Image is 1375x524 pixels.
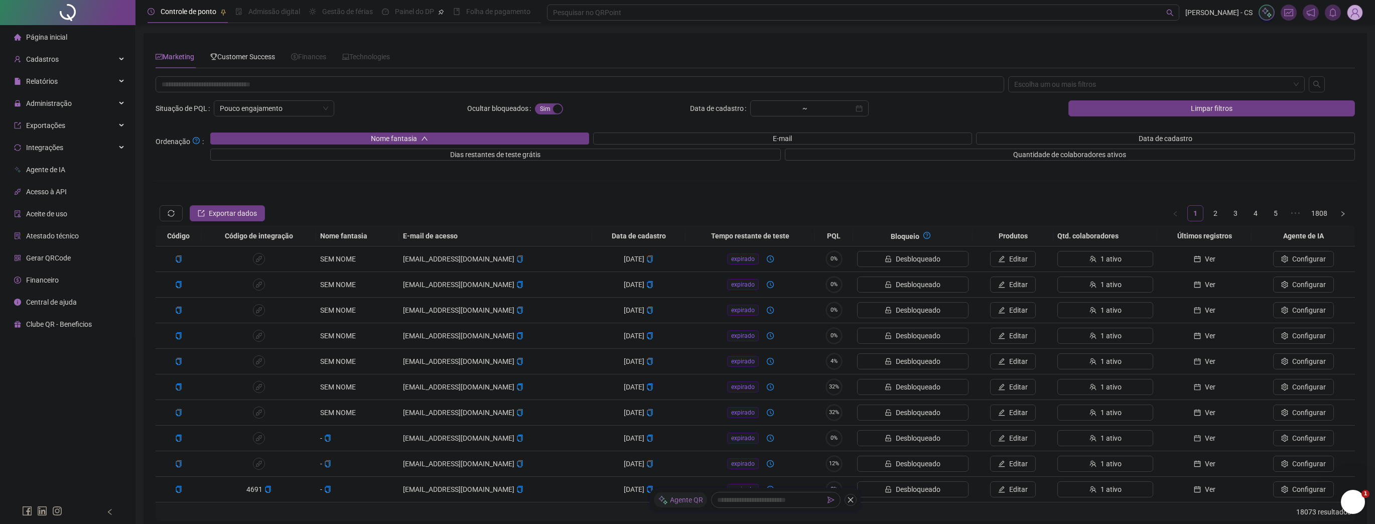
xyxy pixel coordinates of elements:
[1273,379,1334,395] button: Configurar
[1057,353,1153,369] button: 1 ativo
[1089,435,1096,442] span: team
[857,405,969,421] button: Desbloqueado
[998,307,1005,314] span: edit
[1205,433,1215,444] span: Ver
[26,99,72,107] span: Administração
[168,210,175,217] span: sync
[990,481,1036,497] button: Editar
[1057,379,1153,395] button: 1 ativo
[990,405,1036,421] button: Editar
[1009,253,1028,265] span: Editar
[727,381,759,392] span: expirado
[190,135,202,147] button: Ordenação:
[516,460,523,467] span: copy
[1089,255,1096,263] span: team
[727,305,759,316] span: expirado
[767,332,774,339] span: clock-circle
[646,253,653,265] button: copiar
[1273,430,1334,446] button: Configurar
[1194,460,1201,467] span: calendar
[1089,409,1096,416] span: team
[990,456,1036,472] button: Editar
[175,279,182,290] button: copiar
[767,358,774,365] span: clock-circle
[646,305,653,316] button: copiar
[646,409,653,416] span: copy
[1281,460,1288,467] span: setting
[646,407,653,418] button: copiar
[1101,305,1122,316] span: 1 ativo
[896,253,940,265] span: Desbloqueado
[1089,383,1096,390] span: team
[516,307,523,314] span: copy
[1288,205,1304,221] span: •••
[1194,435,1201,442] span: calendar
[1161,353,1248,369] button: Ver
[1248,205,1264,221] li: 4
[1009,381,1028,392] span: Editar
[1292,381,1326,392] span: Configurar
[1101,279,1122,290] span: 1 ativo
[857,328,969,344] button: Desbloqueado
[1308,205,1331,221] li: 1808
[857,481,969,497] button: Desbloqueado
[885,435,892,442] span: unlock
[1261,7,1272,18] img: sparkle-icon.fc2bf0ac1784a2077858766a79e2daf3.svg
[175,435,182,442] span: copy
[719,379,782,395] button: expiradoclock-circle
[1205,381,1215,392] span: Ver
[175,253,182,265] button: copiar
[767,255,774,263] span: clock-circle
[990,353,1036,369] button: Editar
[516,407,523,418] button: copiar
[646,460,653,467] span: copy
[1273,251,1334,267] button: Configurar
[1205,330,1215,341] span: Ver
[1161,430,1248,446] button: Ver
[1205,279,1215,290] span: Ver
[516,305,523,316] button: copiar
[324,460,331,467] span: copy
[1227,205,1244,221] li: 3
[990,302,1036,318] button: Editar
[175,255,182,263] span: copy
[1292,330,1326,341] span: Configurar
[1273,277,1334,293] button: Configurar
[1009,433,1028,444] span: Editar
[719,481,782,497] button: expiradoclock-circle
[14,34,21,41] span: home
[646,358,653,365] span: copy
[998,409,1005,416] span: edit
[516,279,523,290] button: copiar
[175,381,182,392] button: copiar
[1288,205,1304,221] li: 5 próximas páginas
[1161,328,1248,344] button: Ver
[719,430,782,446] button: expiradoclock-circle
[1281,383,1288,390] span: setting
[593,133,972,145] button: E-mail
[646,307,653,314] span: copy
[14,210,21,217] span: audit
[1205,305,1215,316] span: Ver
[1308,206,1330,221] a: 1808
[646,381,653,392] button: copiar
[785,149,1355,161] button: Quantidade de colaboradores ativos
[1205,356,1215,367] span: Ver
[1057,302,1153,318] button: 1 ativo
[767,409,774,416] span: clock-circle
[1161,302,1248,318] button: Ver
[175,409,182,416] span: copy
[857,251,969,267] button: Desbloqueado
[1292,407,1326,418] span: Configurar
[1194,358,1201,365] span: calendar
[1009,458,1028,469] span: Editar
[1057,456,1153,472] button: 1 ativo
[1268,206,1283,221] a: 5
[1101,381,1122,392] span: 1 ativo
[1292,279,1326,290] span: Configurar
[175,484,182,495] button: copiar
[1161,481,1248,497] button: Ver
[1161,405,1248,421] button: Ver
[26,33,67,41] span: Página inicial
[1194,383,1201,390] span: calendar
